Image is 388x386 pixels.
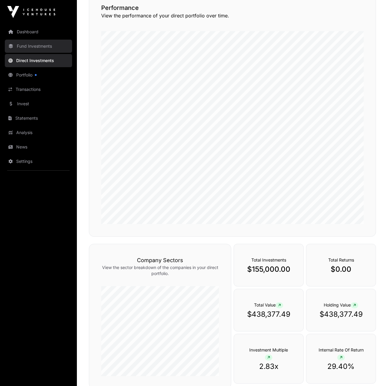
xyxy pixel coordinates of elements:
[246,310,291,319] p: $438,377.49
[101,256,219,265] h3: Company Sectors
[101,4,364,12] h2: Performance
[318,265,364,274] p: $0.00
[5,25,72,38] a: Dashboard
[324,302,358,307] span: Holding Value
[246,362,291,371] p: 2.83x
[5,68,72,82] a: Portfolio
[5,83,72,96] a: Transactions
[101,12,364,19] p: View the performance of your direct portfolio over time.
[5,40,72,53] a: Fund Investments
[254,302,283,307] span: Total Value
[5,97,72,110] a: Invest
[318,310,364,319] p: $438,377.49
[249,347,288,360] span: Investment Multiple
[246,265,291,274] p: $155,000.00
[319,347,364,360] span: Internal Rate Of Return
[318,362,364,371] p: 29.40%
[5,140,72,154] a: News
[5,112,72,125] a: Statements
[5,54,72,67] a: Direct Investments
[7,6,55,18] img: Icehouse Ventures Logo
[101,265,219,277] p: View the sector breakdown of the companies in your direct portfolio.
[5,126,72,139] a: Analysis
[5,155,72,168] a: Settings
[358,357,388,386] iframe: Chat Widget
[251,257,286,262] span: Total Investments
[328,257,354,262] span: Total Returns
